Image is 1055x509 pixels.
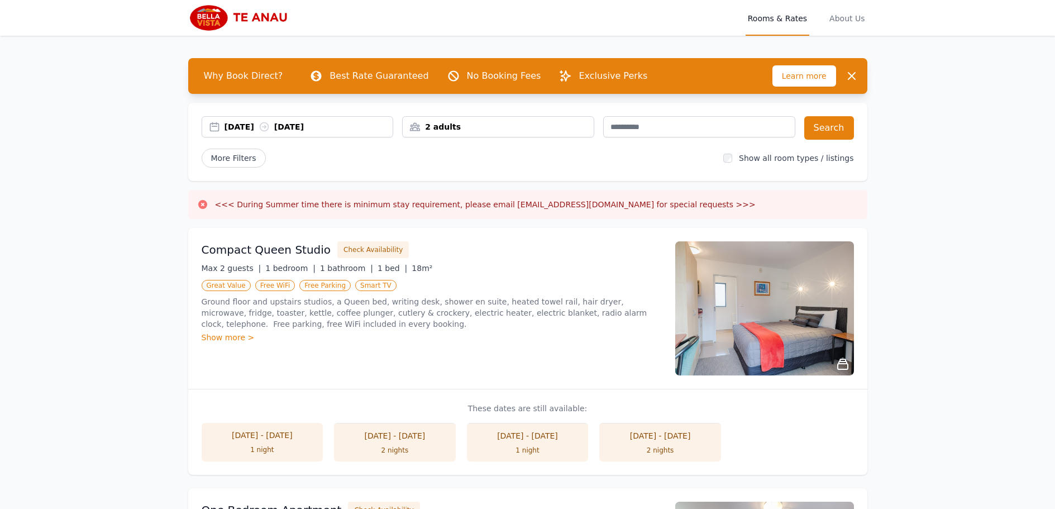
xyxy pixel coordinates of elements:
div: [DATE] - [DATE] [478,430,577,441]
span: Why Book Direct? [195,65,292,87]
span: Free WiFi [255,280,295,291]
img: Bella Vista Te Anau [188,4,296,31]
p: Exclusive Perks [579,69,647,83]
button: Search [804,116,854,140]
div: [DATE] - [DATE] [610,430,710,441]
div: [DATE] - [DATE] [345,430,445,441]
span: 1 bedroom | [265,264,316,273]
div: 1 night [213,445,312,454]
label: Show all room types / listings [739,154,853,163]
div: 2 nights [345,446,445,455]
div: 2 adults [403,121,594,132]
span: 1 bathroom | [320,264,373,273]
p: Ground floor and upstairs studios, a Queen bed, writing desk, shower en suite, heated towel rail,... [202,296,662,330]
div: Show more > [202,332,662,343]
h3: <<< During Summer time there is minimum stay requirement, please email [EMAIL_ADDRESS][DOMAIN_NAM... [215,199,756,210]
span: More Filters [202,149,266,168]
span: Learn more [772,65,836,87]
p: These dates are still available: [202,403,854,414]
span: 18m² [412,264,432,273]
span: Smart TV [355,280,397,291]
span: Great Value [202,280,251,291]
span: Free Parking [299,280,351,291]
div: [DATE] [DATE] [225,121,393,132]
p: Best Rate Guaranteed [330,69,428,83]
p: No Booking Fees [467,69,541,83]
h3: Compact Queen Studio [202,242,331,258]
div: 1 night [478,446,577,455]
span: Max 2 guests | [202,264,261,273]
span: 1 bed | [378,264,407,273]
div: [DATE] - [DATE] [213,430,312,441]
div: 2 nights [610,446,710,455]
button: Check Availability [337,241,409,258]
